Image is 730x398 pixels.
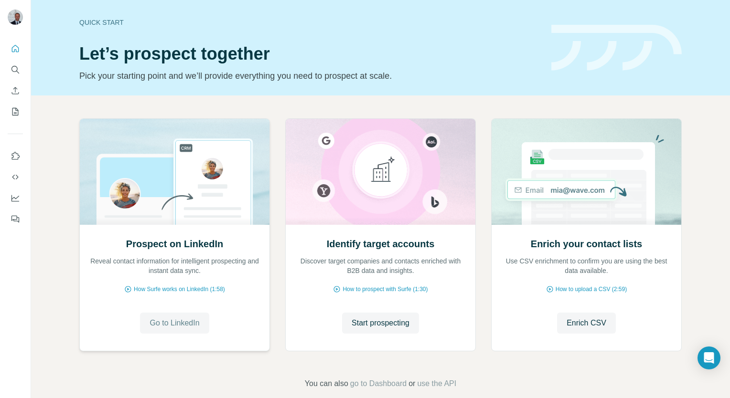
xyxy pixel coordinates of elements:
button: Go to LinkedIn [140,313,209,334]
p: Pick your starting point and we’ll provide everything you need to prospect at scale. [79,69,540,83]
img: Identify target accounts [285,119,476,225]
button: Quick start [8,40,23,57]
span: How Surfe works on LinkedIn (1:58) [134,285,225,293]
p: Reveal contact information for intelligent prospecting and instant data sync. [89,256,260,275]
span: Start prospecting [352,317,409,329]
span: How to upload a CSV (2:59) [556,285,627,293]
button: Use Surfe API [8,168,23,186]
div: Open Intercom Messenger [698,346,720,369]
button: Enrich CSV [557,313,616,334]
div: Quick start [79,18,540,27]
span: You can also [305,378,348,389]
button: Feedback [8,210,23,228]
button: Enrich CSV [8,82,23,99]
button: My lists [8,103,23,120]
h2: Enrich your contact lists [531,237,642,251]
img: banner [551,25,682,71]
button: Start prospecting [342,313,419,334]
button: use the API [417,378,456,389]
p: Use CSV enrichment to confirm you are using the best data available. [501,256,672,275]
button: go to Dashboard [350,378,407,389]
h2: Identify target accounts [327,237,435,251]
button: Dashboard [8,189,23,207]
span: How to prospect with Surfe (1:30) [343,285,428,293]
img: Enrich your contact lists [491,119,682,225]
span: Go to LinkedIn [150,317,199,329]
h1: Let’s prospect together [79,44,540,63]
button: Search [8,61,23,78]
p: Discover target companies and contacts enriched with B2B data and insights. [295,256,466,275]
span: or [408,378,415,389]
button: Use Surfe on LinkedIn [8,147,23,165]
h2: Prospect on LinkedIn [126,237,223,251]
img: Avatar [8,10,23,25]
img: Prospect on LinkedIn [79,119,270,225]
span: Enrich CSV [567,317,606,329]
